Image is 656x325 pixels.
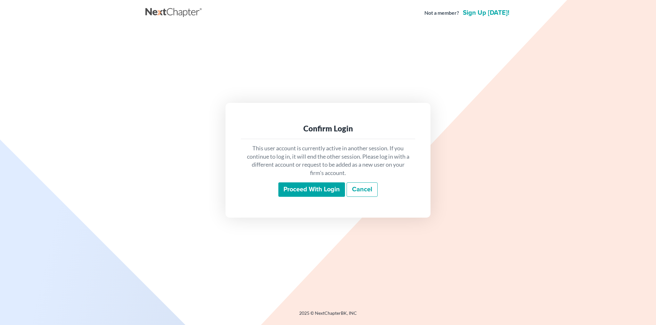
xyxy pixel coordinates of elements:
p: This user account is currently active in another session. If you continue to log in, it will end ... [246,144,410,177]
a: Sign up [DATE]! [462,10,511,16]
strong: Not a member? [424,9,459,17]
div: Confirm Login [246,123,410,134]
a: Cancel [347,182,378,197]
div: 2025 © NextChapterBK, INC [145,310,511,321]
input: Proceed with login [278,182,345,197]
